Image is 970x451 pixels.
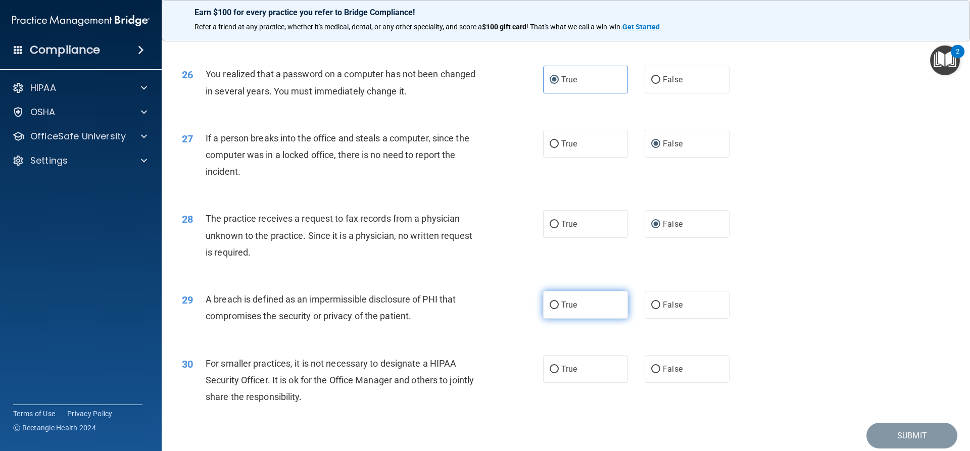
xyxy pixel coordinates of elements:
[182,69,193,81] span: 26
[651,221,660,228] input: False
[206,213,472,257] span: The practice receives a request to fax records from a physician unknown to the practice. Since it...
[561,139,577,148] span: True
[13,409,55,419] a: Terms of Use
[206,294,456,321] span: A breach is defined as an impermissible disclosure of PHI that compromises the security or privac...
[651,366,660,373] input: False
[622,23,660,31] strong: Get Started
[526,23,622,31] span: ! That's what we call a win-win.
[206,358,474,402] span: For smaller practices, it is not necessary to designate a HIPAA Security Officer. It is ok for th...
[622,23,661,31] a: Get Started
[651,76,660,84] input: False
[12,11,150,31] img: PMB logo
[30,43,100,57] h4: Compliance
[30,130,126,142] p: OfficeSafe University
[30,155,68,167] p: Settings
[67,409,113,419] a: Privacy Policy
[550,140,559,148] input: True
[651,302,660,309] input: False
[550,366,559,373] input: True
[930,45,960,75] button: Open Resource Center, 2 new notifications
[561,75,577,84] span: True
[206,133,469,177] span: If a person breaks into the office and steals a computer, since the computer was in a locked offi...
[13,423,96,433] span: Ⓒ Rectangle Health 2024
[663,364,683,374] span: False
[182,133,193,145] span: 27
[561,364,577,374] span: True
[663,75,683,84] span: False
[663,300,683,310] span: False
[195,23,482,31] span: Refer a friend at any practice, whether it's medical, dental, or any other speciality, and score a
[550,76,559,84] input: True
[663,219,683,229] span: False
[195,8,937,17] p: Earn $100 for every practice you refer to Bridge Compliance!
[12,130,147,142] a: OfficeSafe University
[561,300,577,310] span: True
[866,423,957,448] button: Submit
[550,221,559,228] input: True
[30,106,56,118] p: OSHA
[12,155,147,167] a: Settings
[12,82,147,94] a: HIPAA
[12,106,147,118] a: OSHA
[206,69,475,96] span: You realized that a password on a computer has not been changed in several years. You must immedi...
[561,219,577,229] span: True
[182,358,193,370] span: 30
[550,302,559,309] input: True
[956,52,959,65] div: 2
[482,23,526,31] strong: $100 gift card
[651,140,660,148] input: False
[182,294,193,306] span: 29
[182,213,193,225] span: 28
[663,139,683,148] span: False
[30,82,56,94] p: HIPAA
